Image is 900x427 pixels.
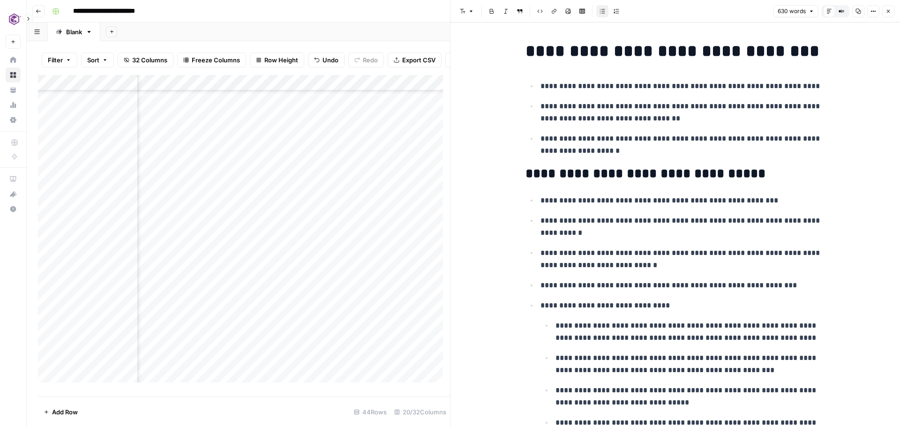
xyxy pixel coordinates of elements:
button: Redo [348,52,384,67]
span: Row Height [264,55,298,65]
span: Redo [363,55,378,65]
button: What's new? [6,187,21,202]
button: Export CSV [388,52,442,67]
button: Workspace: Commvault [6,7,21,31]
img: Commvault Logo [6,11,22,28]
span: Freeze Columns [192,55,240,65]
button: 32 Columns [118,52,173,67]
div: Blank [66,27,82,37]
span: 630 words [778,7,806,15]
a: Your Data [6,82,21,97]
a: AirOps Academy [6,172,21,187]
a: Usage [6,97,21,112]
span: Filter [48,55,63,65]
button: Undo [308,52,345,67]
button: Row Height [250,52,304,67]
a: Blank [48,22,100,41]
span: 32 Columns [132,55,167,65]
button: Help + Support [6,202,21,217]
span: Export CSV [402,55,435,65]
a: Browse [6,67,21,82]
div: What's new? [6,187,20,201]
div: 44 Rows [350,405,390,420]
button: 630 words [773,5,818,17]
span: Sort [87,55,99,65]
a: Settings [6,112,21,127]
span: Add Row [52,407,78,417]
div: 20/32 Columns [390,405,450,420]
button: Freeze Columns [177,52,246,67]
button: Add Row [38,405,83,420]
button: Sort [81,52,114,67]
span: Undo [322,55,338,65]
a: Home [6,52,21,67]
button: Filter [42,52,77,67]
